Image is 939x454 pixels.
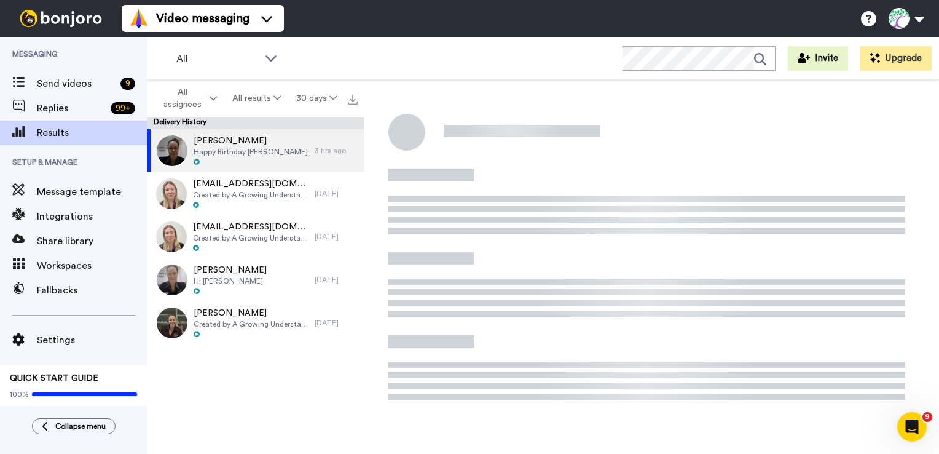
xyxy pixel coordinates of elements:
[55,421,106,431] span: Collapse menu
[157,265,187,295] img: e192663a-1669-4f36-b930-f28f0fb9db7a-thumb.jpg
[922,412,932,422] span: 9
[120,78,135,90] div: 9
[315,275,358,285] div: [DATE]
[897,412,927,442] iframe: Intercom live chat
[10,374,98,383] span: QUICK START GUIDE
[315,318,358,328] div: [DATE]
[10,389,29,399] span: 100%
[193,233,308,243] span: Created by A Growing Understanding
[157,135,187,166] img: ab8762cb-792a-482f-8673-22251134fb28-thumb.jpg
[37,209,147,224] span: Integrations
[288,87,344,110] button: 30 days
[225,87,289,110] button: All results
[147,172,364,215] a: [EMAIL_ADDRESS][DOMAIN_NAME]Created by A Growing Understanding[DATE]
[194,264,267,276] span: [PERSON_NAME]
[315,189,358,199] div: [DATE]
[37,76,116,91] span: Send videos
[37,258,147,273] span: Workspaces
[147,301,364,344] a: [PERSON_NAME]Created by A Growing Understanding[DATE]
[37,185,147,199] span: Message template
[157,308,187,338] img: 83af8d9f-50e4-4a27-859b-7bd0883ebfc1-thumb.jpg
[147,129,364,172] a: [PERSON_NAME]Happy Birthday [PERSON_NAME]3 hrs ago
[194,319,308,329] span: Created by A Growing Understanding
[194,147,308,157] span: Happy Birthday [PERSON_NAME]
[37,125,147,140] span: Results
[15,10,107,27] img: bj-logo-header-white.svg
[111,102,135,114] div: 99 +
[156,221,187,252] img: 26785a4b-7bdf-4c44-a3e3-25a4153e0f12-thumb.jpg
[194,276,267,286] span: Hi [PERSON_NAME]
[315,232,358,242] div: [DATE]
[860,46,932,71] button: Upgrade
[37,333,147,348] span: Settings
[150,81,225,116] button: All assignees
[194,307,308,319] span: [PERSON_NAME]
[193,190,308,200] span: Created by A Growing Understanding
[147,117,364,129] div: Delivery History
[315,146,358,156] div: 3 hrs ago
[32,418,116,434] button: Collapse menu
[348,95,358,105] img: export.svg
[176,52,259,66] span: All
[147,258,364,301] a: [PERSON_NAME]Hi [PERSON_NAME][DATE]
[37,101,106,116] span: Replies
[147,215,364,258] a: [EMAIL_ADDRESS][DOMAIN_NAME]Created by A Growing Understanding[DATE]
[788,46,848,71] button: Invite
[157,86,207,111] span: All assignees
[37,234,147,249] span: Share library
[193,178,308,190] span: [EMAIL_ADDRESS][DOMAIN_NAME]
[129,9,149,28] img: vm-color.svg
[156,10,249,27] span: Video messaging
[194,135,308,147] span: [PERSON_NAME]
[344,89,361,108] button: Export all results that match these filters now.
[37,283,147,298] span: Fallbacks
[156,178,187,209] img: fe1ddc63-5f81-410c-9999-c217b99f548d-thumb.jpg
[193,221,308,233] span: [EMAIL_ADDRESS][DOMAIN_NAME]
